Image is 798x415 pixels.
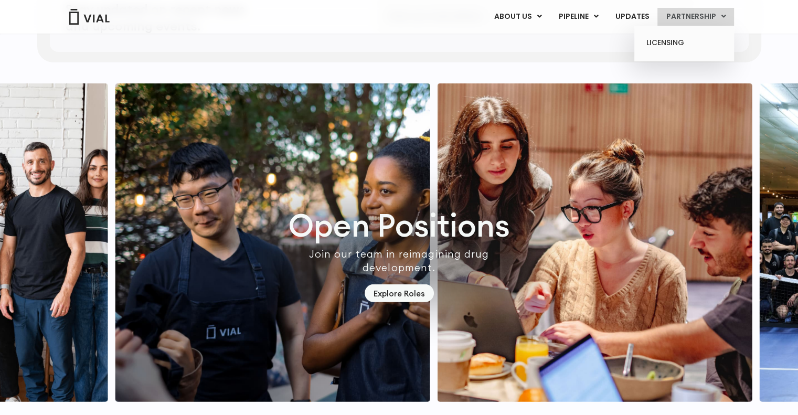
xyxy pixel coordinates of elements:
[438,83,752,402] div: 2 / 7
[68,9,110,25] img: Vial Logo
[607,8,657,26] a: UPDATES
[550,8,606,26] a: PIPELINEMenu Toggle
[115,83,430,402] img: http://Group%20of%20people%20smiling%20wearing%20aprons
[365,284,434,303] a: Explore Roles
[485,8,549,26] a: ABOUT USMenu Toggle
[115,83,430,402] div: 1 / 7
[657,8,734,26] a: PARTNERSHIPMenu Toggle
[638,35,730,51] a: LICENSING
